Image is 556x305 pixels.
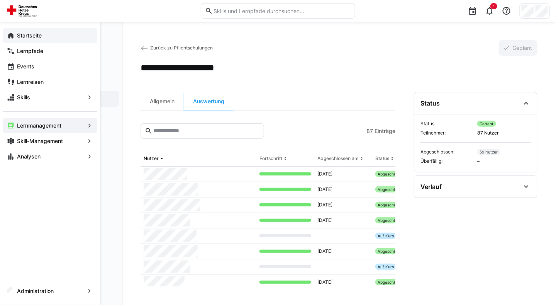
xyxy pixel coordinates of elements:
div: Fortschritt [259,155,282,162]
span: [DATE] [317,248,332,254]
div: 59 Nutzer [477,149,500,155]
div: Abgeschlossen am [317,155,359,162]
span: 4 [493,4,495,9]
div: Abgeschlossen [375,279,408,285]
span: Zurück zu Pflichtschulungen [150,45,213,51]
span: 87 Nutzer [477,130,531,136]
div: Verlauf [420,183,442,191]
div: Auf Kurs [375,264,396,270]
input: Skills und Lernpfade durchsuchen… [213,7,351,14]
span: Einträge [375,127,395,135]
div: Abgeschlossen [375,248,408,254]
span: Teilnehmer: [420,130,474,136]
div: Abgeschlossen [375,202,408,208]
div: Abgeschlossen [375,171,408,177]
button: Geplant [499,40,537,56]
span: 87 [366,127,373,135]
span: – [477,158,531,164]
div: Abgeschlossen [375,186,408,193]
span: [DATE] [317,171,332,177]
span: [DATE] [317,186,332,193]
span: Abgeschlossen: [420,149,474,155]
span: [DATE] [317,202,332,208]
div: Nutzer [144,155,159,162]
span: Überfällig: [420,158,474,164]
div: Auswertung [184,92,234,111]
div: Status [375,155,389,162]
div: Auf Kurs [375,233,396,239]
div: Status [420,99,440,107]
span: [DATE] [317,217,332,223]
span: Status: [420,121,474,127]
span: [DATE] [317,279,332,285]
div: Allgemein [141,92,184,111]
div: Abgeschlossen [375,217,408,223]
div: Geplant [477,121,496,127]
a: Zurück zu Pflichtschulungen [141,45,213,51]
span: Geplant [512,44,534,52]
